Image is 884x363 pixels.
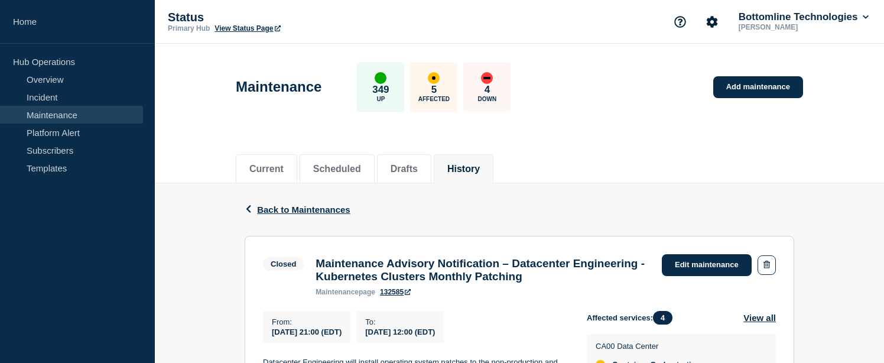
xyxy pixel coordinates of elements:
[668,9,693,34] button: Support
[713,76,803,98] a: Add maintenance
[481,72,493,84] div: down
[743,311,776,325] button: View all
[380,288,411,296] a: 132585
[662,254,752,276] a: Edit maintenance
[313,164,361,174] button: Scheduled
[375,72,386,84] div: up
[478,96,497,102] p: Down
[316,288,359,296] span: maintenance
[214,24,280,33] a: View Status Page
[736,11,871,23] button: Bottomline Technologies
[272,328,342,336] span: [DATE] 21:00 (EDT)
[485,84,490,96] p: 4
[596,342,701,351] p: CA00 Data Center
[263,257,304,271] span: Closed
[272,317,342,326] p: From :
[653,311,672,325] span: 4
[372,84,389,96] p: 349
[168,11,404,24] p: Status
[376,96,385,102] p: Up
[316,288,375,296] p: page
[257,205,350,215] span: Back to Maintenances
[428,72,440,84] div: affected
[418,96,450,102] p: Affected
[736,23,859,31] p: [PERSON_NAME]
[391,164,418,174] button: Drafts
[587,311,678,325] span: Affected services:
[168,24,210,33] p: Primary Hub
[365,328,435,336] span: [DATE] 12:00 (EDT)
[700,9,724,34] button: Account settings
[365,317,435,326] p: To :
[249,164,284,174] button: Current
[431,84,437,96] p: 5
[447,164,480,174] button: History
[236,79,321,95] h1: Maintenance
[245,205,350,215] button: Back to Maintenances
[316,257,650,283] h3: Maintenance Advisory Notification – Datacenter Engineering - Kubernetes Clusters Monthly Patching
